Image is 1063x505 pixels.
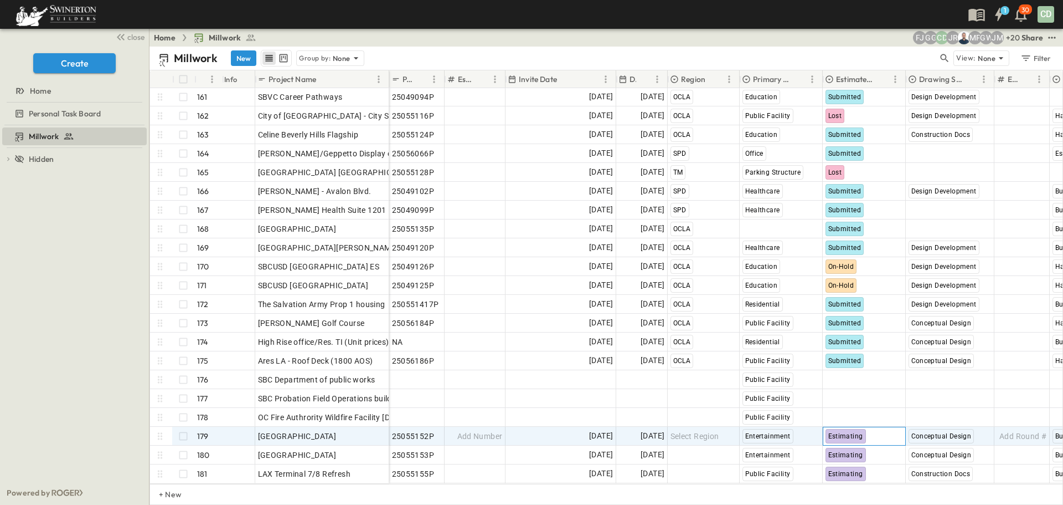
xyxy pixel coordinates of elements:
span: 25055152P [392,431,435,442]
p: View: [956,52,976,64]
button: Menu [427,73,441,86]
p: None [978,53,995,64]
span: TM [673,169,683,176]
span: SBC Probation Field Operations building [258,393,404,404]
span: [DATE] [589,298,613,310]
span: [DATE] [641,222,664,235]
p: Estimate Status [836,74,874,85]
button: Create [33,53,116,73]
span: [GEOGRAPHIC_DATA] [258,450,337,461]
p: Project Name [269,74,316,85]
p: 169 [197,242,209,253]
button: Menu [205,73,219,86]
span: [DATE] [641,203,664,216]
span: Add Round # [999,431,1046,442]
span: SBVC Career Pathways [258,91,343,103]
span: City of [GEOGRAPHIC_DATA] - City Services Building [258,110,446,121]
span: [DATE] [589,430,613,442]
span: Healthcare [745,187,780,195]
span: 25049126P [392,261,435,272]
span: OCLA [673,263,691,271]
span: Personal Task Board [29,108,101,119]
button: Menu [1033,73,1046,86]
span: Estimating [828,470,863,478]
span: [GEOGRAPHIC_DATA] [258,431,337,442]
nav: breadcrumbs [154,32,263,43]
span: Millwork [209,32,241,43]
p: Due Date [629,74,636,85]
span: [DATE] [589,166,613,178]
span: [PERSON_NAME]/Geppetto Display cabinets [258,148,419,159]
a: Home [2,83,145,99]
button: Menu [488,73,502,86]
span: Submitted [828,338,861,346]
p: Group by: [299,53,331,64]
p: 174 [197,336,208,348]
span: Submitted [828,187,861,195]
span: Entertainment [745,432,791,440]
a: Millwork [193,32,256,43]
span: 25055135P [392,223,435,234]
span: [DATE] [589,260,613,273]
p: 165 [197,167,209,178]
button: New [231,50,256,66]
span: SBCUSD [GEOGRAPHIC_DATA] [258,280,369,291]
span: [DATE] [641,467,664,480]
span: Estimating [828,451,863,459]
button: Sort [559,73,571,85]
span: [DATE] [589,467,613,480]
span: [DATE] [589,185,613,197]
span: 250551417P [392,299,439,310]
span: Office [745,150,763,157]
div: Jonathan M. Hansen (johansen@swinerton.com) [990,31,1004,44]
span: Public Facility [745,357,791,365]
span: Celine Beverly Hills Flagship [258,129,359,140]
span: [GEOGRAPHIC_DATA] [258,223,337,234]
span: Residential [745,300,780,308]
p: 181 [197,468,208,480]
div: Millworktest [2,127,147,145]
span: [DATE] [589,222,613,235]
span: SPD [673,187,687,195]
div: Madison Pagdilao (madison.pagdilao@swinerton.com) [968,31,982,44]
button: Menu [372,73,385,86]
span: Submitted [828,319,861,327]
span: Education [745,282,778,289]
span: Millwork [29,131,59,142]
span: OCLA [673,282,691,289]
span: [DATE] [589,90,613,103]
span: Healthcare [745,244,780,252]
button: close [111,29,147,44]
div: Info [224,64,238,95]
p: P-Code [403,74,413,85]
span: Public Facility [745,414,791,421]
span: Submitted [828,150,861,157]
p: + 20 [1006,32,1017,43]
span: 25056184P [392,318,435,329]
button: Menu [806,73,819,86]
span: OCLA [673,319,691,327]
span: OCLA [673,338,691,346]
span: [DATE] [641,298,664,310]
p: Primary Market [753,74,791,85]
span: [DATE] [641,166,664,178]
span: OCLA [673,112,691,120]
span: Submitted [828,225,861,233]
button: Sort [476,73,488,85]
div: # [194,70,222,88]
span: Lost [828,169,842,176]
span: 25055153P [392,450,435,461]
span: Design Development [911,244,977,252]
span: [PERSON_NAME] Golf Course [258,318,365,329]
p: 177 [197,393,208,404]
h6: 1 [1004,6,1006,15]
p: Estimate Round [1008,74,1018,85]
span: close [127,32,145,43]
div: CD [1038,6,1054,23]
span: [DATE] [641,317,664,329]
span: [DATE] [641,147,664,160]
span: OCLA [673,225,691,233]
span: The Salvation Army Prop 1 housing [258,299,385,310]
span: Public Facility [745,319,791,327]
a: Millwork [2,129,145,144]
